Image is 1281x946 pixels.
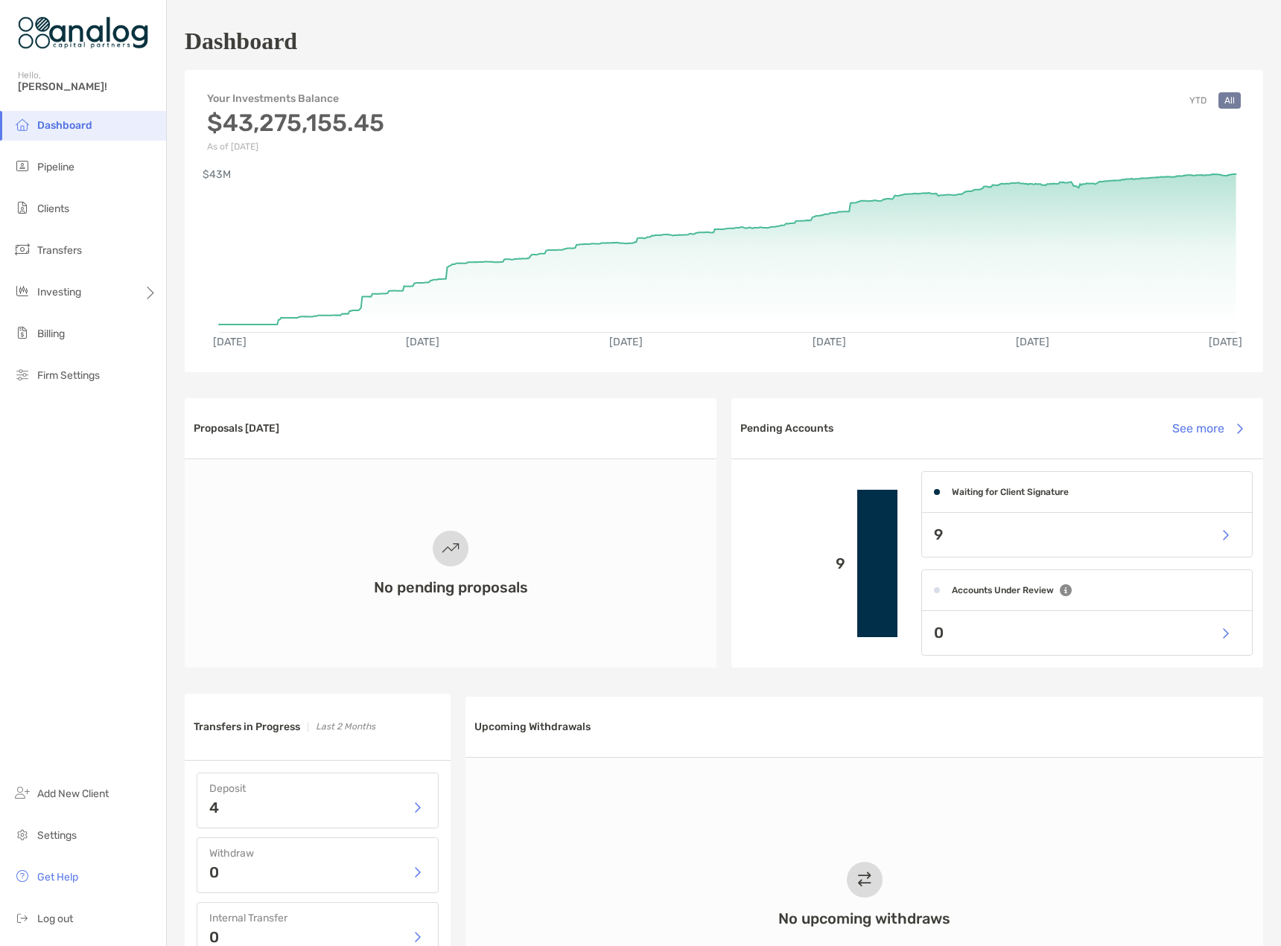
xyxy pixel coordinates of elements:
text: [DATE] [406,336,439,348]
h3: No upcoming withdraws [778,910,950,927]
p: 4 [209,800,219,815]
text: [DATE] [813,336,847,348]
p: 0 [209,930,219,945]
img: Zoe Logo [18,6,148,60]
img: transfers icon [13,240,31,258]
p: Last 2 Months [316,718,375,736]
span: Pipeline [37,161,74,173]
p: 0 [209,865,219,880]
img: dashboard icon [13,115,31,133]
img: investing icon [13,282,31,300]
img: pipeline icon [13,157,31,175]
text: $43M [203,168,231,181]
span: Add New Client [37,787,109,800]
span: Dashboard [37,119,92,132]
h4: Internal Transfer [209,912,426,924]
img: billing icon [13,324,31,342]
h4: Withdraw [209,847,426,860]
span: Investing [37,286,81,298]
h3: Pending Accounts [740,422,833,435]
p: 9 [743,555,845,573]
img: logout icon [13,909,31,927]
span: Transfers [37,244,82,257]
h4: Deposit [209,782,426,795]
span: Clients [37,202,69,215]
img: settings icon [13,825,31,843]
span: Log out [37,913,73,925]
h1: Dashboard [185,28,297,55]
text: [DATE] [610,336,643,348]
h3: Transfers in Progress [194,720,300,733]
span: Get Help [37,871,78,883]
img: clients icon [13,199,31,217]
button: See more [1160,412,1254,445]
h3: Upcoming Withdrawals [474,720,591,733]
img: add_new_client icon [13,784,31,802]
span: [PERSON_NAME]! [18,80,157,93]
button: YTD [1183,92,1212,109]
img: get-help icon [13,867,31,885]
text: [DATE] [1210,336,1244,348]
p: 9 [934,525,943,544]
h3: $43,275,155.45 [207,109,384,137]
text: [DATE] [1017,336,1051,348]
p: As of [DATE] [207,141,384,152]
p: 0 [934,624,944,642]
h4: Accounts Under Review [952,585,1054,595]
img: firm-settings icon [13,365,31,383]
button: All [1218,92,1241,109]
span: Billing [37,327,65,340]
text: [DATE] [213,336,247,348]
h3: No pending proposals [374,578,528,596]
h4: Waiting for Client Signature [952,487,1069,497]
h4: Your Investments Balance [207,92,384,105]
h3: Proposals [DATE] [194,422,279,435]
span: Settings [37,829,77,842]
span: Firm Settings [37,369,100,382]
